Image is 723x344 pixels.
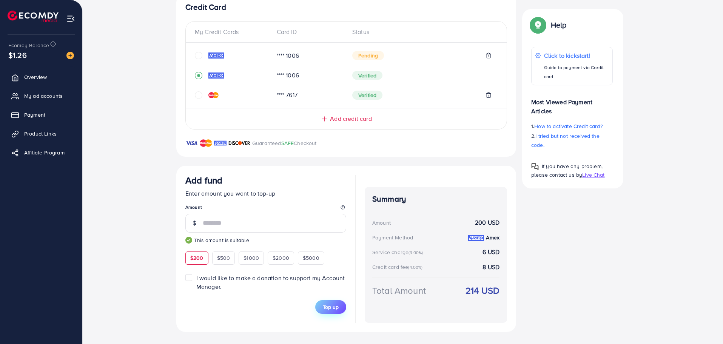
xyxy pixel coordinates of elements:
[214,139,227,148] img: brand
[531,91,613,116] p: Most Viewed Payment Articles
[531,122,613,131] p: 1.
[217,254,230,262] span: $500
[475,218,499,227] strong: 200 USD
[483,248,499,256] strong: 6 USD
[244,254,259,262] span: $1000
[6,69,77,85] a: Overview
[372,194,499,204] h4: Summary
[352,71,382,80] span: Verified
[8,11,59,22] img: logo
[352,51,384,60] span: Pending
[228,139,250,148] img: brand
[315,300,346,314] button: Top up
[208,73,224,79] img: credit
[8,42,49,49] span: Ecomdy Balance
[372,219,391,227] div: Amount
[6,107,77,122] a: Payment
[185,3,507,12] h4: Credit Card
[534,122,602,130] span: How to activate Credit card?
[372,248,425,256] div: Service charge
[303,254,319,262] span: $5000
[195,72,202,79] svg: record circle
[691,310,717,338] iframe: Chat
[24,73,47,81] span: Overview
[195,52,202,59] svg: circle
[273,254,289,262] span: $2000
[330,114,372,123] span: Add credit card
[372,234,413,241] div: Payment Method
[8,49,27,60] span: $1.26
[531,131,613,150] p: 2.
[200,139,212,148] img: brand
[185,175,222,186] h3: Add fund
[281,139,294,147] span: SAFE
[6,88,77,103] a: My ad accounts
[483,263,499,271] strong: 8 USD
[531,132,600,149] span: I tried but not received the code.
[24,149,65,156] span: Affiliate Program
[544,51,609,60] p: Click to kickstart!
[252,139,317,148] p: Guaranteed Checkout
[486,234,499,241] strong: Amex
[66,14,75,23] img: menu
[185,204,346,213] legend: Amount
[208,92,219,98] img: credit
[185,237,192,244] img: guide
[271,28,347,36] div: Card ID
[531,162,603,179] span: If you have any problem, please contact us by
[6,145,77,160] a: Affiliate Program
[409,250,423,256] small: (3.00%)
[24,92,63,100] span: My ad accounts
[66,52,74,59] img: image
[24,111,45,119] span: Payment
[531,18,545,32] img: Popup guide
[372,284,426,297] div: Total Amount
[323,303,339,311] span: Top up
[346,28,498,36] div: Status
[185,236,346,244] small: This amount is suitable
[195,91,202,99] svg: circle
[372,263,425,271] div: Credit card fee
[185,139,198,148] img: brand
[24,130,57,137] span: Product Links
[195,28,271,36] div: My Credit Cards
[208,52,224,59] img: credit
[468,235,484,241] img: credit
[466,284,499,297] strong: 214 USD
[531,163,539,170] img: Popup guide
[6,126,77,141] a: Product Links
[408,264,422,270] small: (4.00%)
[190,254,203,262] span: $200
[582,171,604,179] span: Live Chat
[551,20,567,29] p: Help
[185,189,346,198] p: Enter amount you want to top-up
[352,91,382,100] span: Verified
[196,274,345,291] span: I would like to make a donation to support my Account Manager.
[544,63,609,81] p: Guide to payment via Credit card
